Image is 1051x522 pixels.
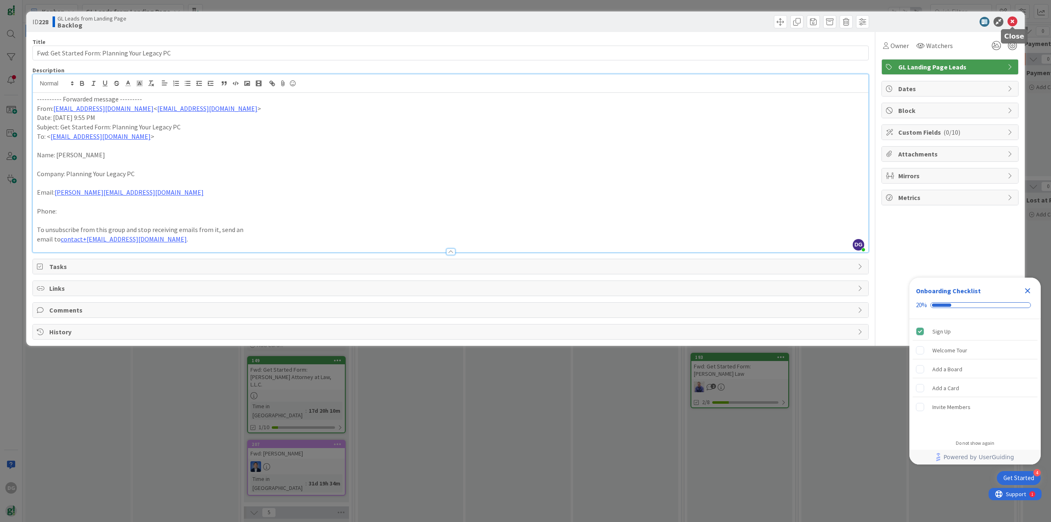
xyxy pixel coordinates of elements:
span: ID [32,17,48,27]
div: 4 [1033,469,1041,476]
span: DG [853,239,864,251]
div: Welcome Tour [932,345,967,355]
a: [EMAIL_ADDRESS][DOMAIN_NAME] [50,132,151,140]
div: Add a Board is incomplete. [913,360,1037,378]
div: 1 [43,3,45,10]
span: Mirrors [898,171,1003,181]
b: 228 [39,18,48,26]
a: [PERSON_NAME][EMAIL_ADDRESS][DOMAIN_NAME] [55,188,204,196]
span: Links [49,283,854,293]
p: Email: [37,188,864,197]
p: Company: Planning Your Legacy PC [37,169,864,179]
p: ---------- Forwarded message --------- [37,94,864,104]
p: email to . [37,235,864,244]
div: Add a Card is incomplete. [913,379,1037,397]
b: Backlog [57,22,126,28]
span: History [49,327,854,337]
p: From: < > [37,104,864,113]
p: Subject: Get Started Form: Planning Your Legacy PC [37,122,864,132]
div: Checklist items [909,319,1041,435]
div: Footer [909,450,1041,465]
div: Sign Up [932,327,951,336]
span: ( 0/10 ) [943,128,960,136]
p: Phone: [37,207,864,216]
a: [EMAIL_ADDRESS][DOMAIN_NAME] [157,104,257,113]
span: Owner [890,41,909,51]
span: GL Leads from Landing Page [57,15,126,22]
span: Attachments [898,149,1003,159]
span: Support [17,1,37,11]
div: Close Checklist [1021,284,1034,297]
span: Custom Fields [898,127,1003,137]
p: Name: [PERSON_NAME] [37,150,864,160]
span: Powered by UserGuiding [943,452,1014,462]
a: [EMAIL_ADDRESS][DOMAIN_NAME] [87,235,187,243]
p: To: < > [37,132,864,141]
p: Date: [DATE] 9:55 PM [37,113,864,122]
div: Get Started [1003,474,1034,482]
div: Do not show again [956,440,994,446]
span: Dates [898,84,1003,94]
span: GL Landing Page Leads [898,62,1003,72]
a: [EMAIL_ADDRESS][DOMAIN_NAME] [53,104,154,113]
div: Checklist Container [909,278,1041,465]
span: Metrics [898,193,1003,202]
input: type card name here... [32,46,869,60]
span: Tasks [49,262,854,271]
div: Invite Members [932,402,971,412]
span: Watchers [926,41,953,51]
div: Add a Board [932,364,962,374]
label: Title [32,38,46,46]
div: 20% [916,301,927,309]
span: Block [898,106,1003,115]
div: Onboarding Checklist [916,286,981,296]
div: Checklist progress: 20% [916,301,1034,309]
p: To unsubscribe from this group and stop receiving emails from it, send an [37,225,864,235]
div: Sign Up is complete. [913,322,1037,340]
div: Add a Card [932,383,959,393]
div: Welcome Tour is incomplete. [913,341,1037,359]
span: Description [32,67,64,74]
div: Invite Members is incomplete. [913,398,1037,416]
h5: Close [1004,32,1024,40]
span: Comments [49,305,854,315]
a: Powered by UserGuiding [913,450,1037,465]
a: contact+ [61,235,87,243]
div: Open Get Started checklist, remaining modules: 4 [997,471,1041,485]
